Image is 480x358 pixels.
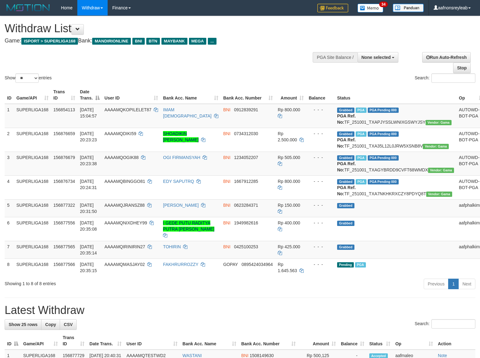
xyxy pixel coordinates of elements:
span: Marked by aafchhiseyha [355,262,366,267]
select: Showentries [15,73,39,83]
th: Balance [306,86,335,104]
span: Copy 0895424034964 to clipboard [242,262,273,267]
a: Show 25 rows [5,319,41,330]
td: TF_251001_TXAGYBRDD9CVFT68WMDX [335,152,456,175]
button: None selected [358,52,399,63]
td: 7 [5,241,14,259]
a: [PERSON_NAME] [163,203,199,208]
span: Grabbed [337,245,354,250]
span: BNI [223,244,230,249]
img: Button%20Memo.svg [358,4,384,12]
th: Bank Acc. Number: activate to sort column ascending [239,332,298,350]
a: IMAM [DEMOGRAPHIC_DATA] [163,107,212,118]
span: None selected [362,55,391,60]
span: [DATE] 20:35:14 [80,244,97,255]
span: [DATE] 20:23:23 [80,131,97,142]
a: Next [458,279,475,289]
span: Show 25 rows [9,322,37,327]
a: OGI FIRMANSYAH [163,155,200,160]
td: SUPERLIGA168 [14,104,51,128]
div: PGA Site Balance / [313,52,357,63]
th: Trans ID: activate to sort column ascending [51,86,78,104]
th: User ID: activate to sort column ascending [124,332,180,350]
a: I GEDE PUTU RADITYA PUTRA [PERSON_NAME] [163,220,214,232]
span: BNI [223,155,230,160]
td: SUPERLIGA168 [14,175,51,199]
span: 34 [379,2,388,7]
span: 156877566 [54,262,75,267]
span: Copy 1508149630 to clipboard [250,353,274,358]
td: 8 [5,259,14,276]
b: PGA Ref. No: [337,137,356,148]
span: 156877322 [54,203,75,208]
span: Copy 0912839291 to clipboard [234,107,258,112]
td: TF_251001_TXAPJYSSLWNIXGSWYJSY [335,104,456,128]
a: Stop [453,63,471,73]
span: Rp 800.000 [278,107,300,112]
span: Vendor URL: https://trx31.1velocity.biz [426,120,452,125]
span: PGA Pending [368,179,399,184]
span: Copy 1234052207 to clipboard [234,155,258,160]
div: - - - [309,202,332,208]
a: WASTANI [182,353,202,358]
span: Vendor URL: https://trx31.1velocity.biz [428,168,454,173]
th: Op: activate to sort column ascending [393,332,435,350]
td: TF_251001_TXA35L12L0JRW5XSNB8V [335,128,456,152]
td: SUPERLIGA168 [14,259,51,276]
span: [DATE] 20:35:15 [80,262,97,273]
th: Action [435,332,475,350]
td: 1 [5,104,14,128]
span: [DATE] 15:04:57 [80,107,97,118]
span: 156854113 [54,107,75,112]
span: Copy [45,322,56,327]
td: 5 [5,199,14,217]
label: Show entries [5,73,52,83]
b: PGA Ref. No: [337,113,356,125]
span: AAAAMQIRINIRIN27 [105,244,145,249]
img: MOTION_logo.png [5,3,52,12]
span: 156877556 [54,220,75,225]
span: Rp 425.000 [278,244,300,249]
b: PGA Ref. No: [337,185,356,196]
span: AAAAMQBINGGO81 [105,179,145,184]
th: Game/API: activate to sort column ascending [14,86,51,104]
th: Status: activate to sort column ascending [367,332,393,350]
span: BNI [223,220,230,225]
span: BNI [223,203,230,208]
a: Previous [424,279,448,289]
span: BNI [132,38,144,45]
span: AAAAMQJRANSZ88 [105,203,145,208]
span: MEGA [189,38,207,45]
span: Marked by aafsoycanthlai [356,131,366,137]
label: Search: [415,319,475,329]
td: 3 [5,152,14,175]
span: BNI [223,179,230,184]
span: BNI [223,107,230,112]
span: AAAAMQNIXDHEY99 [105,220,147,225]
span: 156877565 [54,244,75,249]
th: Amount: activate to sort column ascending [298,332,338,350]
span: Rp 800.000 [278,179,300,184]
span: AAAAMQOGIK88 [105,155,139,160]
span: Grabbed [337,179,354,184]
th: Balance: activate to sort column ascending [338,332,367,350]
a: 1 [448,279,459,289]
span: Copy 0425100253 to clipboard [234,244,258,249]
span: 156876734 [54,179,75,184]
a: SHOADIKIN [PERSON_NAME] [163,131,199,142]
span: Grabbed [337,131,354,137]
td: SUPERLIGA168 [14,199,51,217]
span: BTN [146,38,160,45]
span: Grabbed [337,221,354,226]
img: Feedback.jpg [317,4,348,12]
span: Vendor URL: https://trx31.1velocity.biz [423,144,449,149]
td: 4 [5,175,14,199]
span: 156876659 [54,131,75,136]
span: BNI [241,353,248,358]
th: Game/API: activate to sort column ascending [21,332,60,350]
span: MANDIRIONLINE [92,38,131,45]
a: CSV [60,319,77,330]
div: - - - [309,244,332,250]
th: ID: activate to sort column descending [5,332,21,350]
input: Search: [431,319,475,329]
